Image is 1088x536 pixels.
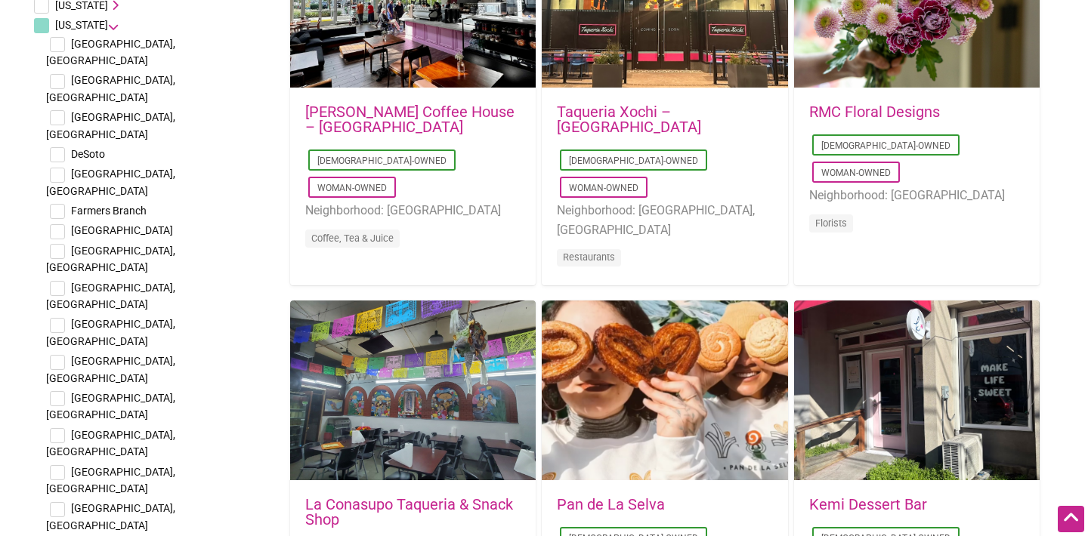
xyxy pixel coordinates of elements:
[46,502,175,531] span: [GEOGRAPHIC_DATA], [GEOGRAPHIC_DATA]
[317,183,387,193] a: Woman-Owned
[46,245,175,273] span: [GEOGRAPHIC_DATA], [GEOGRAPHIC_DATA]
[71,148,105,160] span: DeSoto
[809,103,940,121] a: RMC Floral Designs
[46,38,175,66] span: [GEOGRAPHIC_DATA], [GEOGRAPHIC_DATA]
[71,224,173,236] span: [GEOGRAPHIC_DATA]
[46,168,175,196] span: [GEOGRAPHIC_DATA], [GEOGRAPHIC_DATA]
[557,495,665,513] a: Pan de La Selva
[71,205,147,217] span: Farmers Branch
[46,111,175,140] span: [GEOGRAPHIC_DATA], [GEOGRAPHIC_DATA]
[46,74,175,103] span: [GEOGRAPHIC_DATA], [GEOGRAPHIC_DATA]
[46,429,175,457] span: [GEOGRAPHIC_DATA], [GEOGRAPHIC_DATA]
[821,140,950,151] a: [DEMOGRAPHIC_DATA]-Owned
[305,103,515,136] a: [PERSON_NAME] Coffee House – [GEOGRAPHIC_DATA]
[557,103,701,136] a: Taqueria Xochi – [GEOGRAPHIC_DATA]
[46,282,175,310] span: [GEOGRAPHIC_DATA], [GEOGRAPHIC_DATA]
[55,19,108,31] span: [US_STATE]
[569,156,698,166] a: [DEMOGRAPHIC_DATA]-Owned
[46,392,175,420] span: [GEOGRAPHIC_DATA], [GEOGRAPHIC_DATA]
[311,233,394,244] a: Coffee, Tea & Juice
[809,495,927,513] a: Kemi Dessert Bar
[569,183,638,193] a: Woman-Owned
[563,251,615,263] a: Restaurants
[557,201,772,239] li: Neighborhood: [GEOGRAPHIC_DATA], [GEOGRAPHIC_DATA]
[1058,506,1084,532] div: Scroll Back to Top
[46,466,175,494] span: [GEOGRAPHIC_DATA], [GEOGRAPHIC_DATA]
[821,168,891,178] a: Woman-Owned
[305,201,521,220] li: Neighborhood: [GEOGRAPHIC_DATA]
[317,156,447,166] a: [DEMOGRAPHIC_DATA]-Owned
[809,186,1025,205] li: Neighborhood: [GEOGRAPHIC_DATA]
[815,217,847,229] a: Florists
[305,495,513,528] a: La Conasupo Taqueria & Snack Shop
[46,355,175,384] span: [GEOGRAPHIC_DATA], [GEOGRAPHIC_DATA]
[46,318,175,347] span: [GEOGRAPHIC_DATA], [GEOGRAPHIC_DATA]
